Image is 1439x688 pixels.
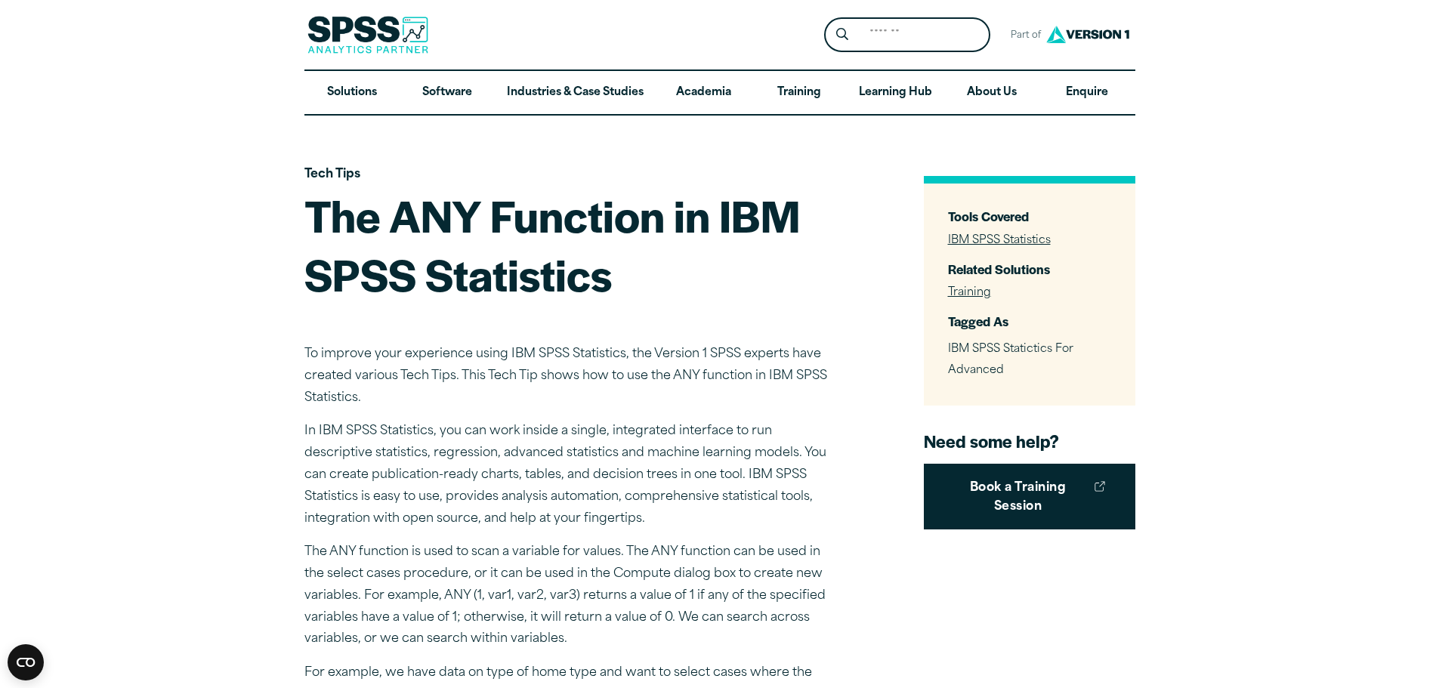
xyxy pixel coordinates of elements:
a: Training [751,71,846,115]
p: Tech Tips [304,164,833,186]
p: To improve your experience using IBM SPSS Statistics, the Version 1 SPSS experts have created var... [304,344,833,409]
nav: Desktop version of site main menu [304,71,1135,115]
img: Version1 Logo [1042,20,1133,48]
h1: The ANY Function in IBM SPSS Statistics [304,186,833,303]
p: In IBM SPSS Statistics, you can work inside a single, integrated interface to run descriptive sta... [304,421,833,529]
a: About Us [944,71,1039,115]
form: Site Header Search Form [824,17,990,53]
button: Search magnifying glass icon [828,21,856,49]
img: SPSS Analytics Partner [307,16,428,54]
h3: Tools Covered [948,208,1111,225]
span: IBM SPSS Statictics For Advanced [948,344,1073,377]
h4: Need some help? [924,430,1135,452]
h3: Related Solutions [948,261,1111,278]
a: Solutions [304,71,400,115]
a: Enquire [1039,71,1135,115]
svg: Search magnifying glass icon [836,28,848,41]
span: Part of [1002,25,1042,47]
a: Industries & Case Studies [495,71,656,115]
a: Software [400,71,495,115]
a: Book a Training Session [924,464,1135,529]
a: IBM SPSS Statistics [948,235,1051,246]
p: The ANY function is used to scan a variable for values. The ANY function can be used in the selec... [304,541,833,650]
h3: Tagged As [948,313,1111,330]
a: Training [948,287,991,298]
a: Learning Hub [847,71,944,115]
button: Open CMP widget [8,644,44,680]
a: Academia [656,71,751,115]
